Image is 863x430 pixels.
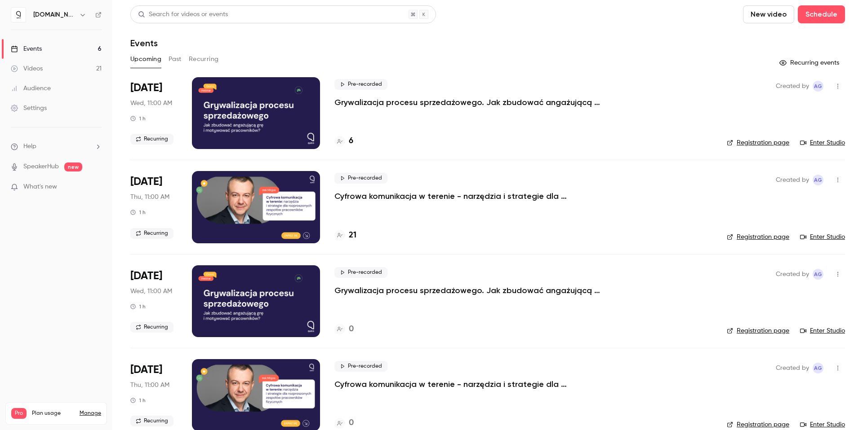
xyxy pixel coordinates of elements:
[130,171,178,243] div: Oct 9 Thu, 11:00 AM (Europe/Warsaw)
[130,322,173,333] span: Recurring
[743,5,794,23] button: New video
[334,229,356,241] a: 21
[138,10,228,19] div: Search for videos or events
[130,265,178,337] div: Oct 15 Wed, 11:00 AM (Europe/Warsaw)
[813,81,823,92] span: Aleksandra Grabarska
[813,363,823,373] span: Aleksandra Grabarska
[130,38,158,48] h1: Events
[814,363,822,373] span: AG
[800,420,845,429] a: Enter Studio
[130,115,146,122] div: 1 h
[814,175,822,185] span: AG
[130,134,173,145] span: Recurring
[130,397,146,404] div: 1 h
[130,175,162,189] span: [DATE]
[23,182,57,192] span: What's new
[130,193,169,202] span: Thu, 11:00 AM
[349,417,354,429] h4: 0
[130,99,172,108] span: Wed, 11:00 AM
[130,287,172,296] span: Wed, 11:00 AM
[334,379,604,390] a: Cyfrowa komunikacja w terenie - narzędzia i strategie dla rozproszonych zespołów pracowników fizy...
[776,363,809,373] span: Created by
[334,135,353,147] a: 6
[776,269,809,280] span: Created by
[11,142,102,151] li: help-dropdown-opener
[189,52,219,66] button: Recurring
[814,81,822,92] span: AG
[775,56,845,70] button: Recurring events
[11,8,26,22] img: quico.io
[11,64,43,73] div: Videos
[130,381,169,390] span: Thu, 11:00 AM
[23,162,59,171] a: SpeakerHub
[334,323,354,335] a: 0
[814,269,822,280] span: AG
[130,209,146,216] div: 1 h
[727,420,789,429] a: Registration page
[11,84,51,93] div: Audience
[334,191,604,202] a: Cyfrowa komunikacja w terenie - narzędzia i strategie dla rozproszonych zespołów pracowników fizy...
[130,416,173,426] span: Recurring
[80,410,101,417] a: Manage
[169,52,182,66] button: Past
[727,138,789,147] a: Registration page
[813,269,823,280] span: Aleksandra Grabarska
[776,175,809,185] span: Created by
[798,5,845,23] button: Schedule
[800,138,845,147] a: Enter Studio
[130,52,161,66] button: Upcoming
[130,303,146,310] div: 1 h
[334,267,387,278] span: Pre-recorded
[727,233,789,241] a: Registration page
[11,408,27,419] span: Pro
[813,175,823,185] span: Aleksandra Grabarska
[32,410,74,417] span: Plan usage
[349,229,356,241] h4: 21
[349,135,353,147] h4: 6
[130,363,162,377] span: [DATE]
[334,173,387,184] span: Pre-recorded
[33,10,76,19] h6: [DOMAIN_NAME]
[130,81,162,95] span: [DATE]
[130,77,178,149] div: Oct 8 Wed, 11:00 AM (Europe/Warsaw)
[11,44,42,53] div: Events
[334,97,604,108] a: Grywalizacja procesu sprzedażowego. Jak zbudować angażującą grę i motywować pracowników?
[334,285,604,296] a: Grywalizacja procesu sprzedażowego. Jak zbudować angażującą grę i motywować pracowników?
[130,269,162,283] span: [DATE]
[800,326,845,335] a: Enter Studio
[349,323,354,335] h4: 0
[334,417,354,429] a: 0
[64,162,82,171] span: new
[800,233,845,241] a: Enter Studio
[727,326,789,335] a: Registration page
[23,142,36,151] span: Help
[334,79,387,90] span: Pre-recorded
[11,104,47,113] div: Settings
[334,361,387,372] span: Pre-recorded
[776,81,809,92] span: Created by
[130,228,173,239] span: Recurring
